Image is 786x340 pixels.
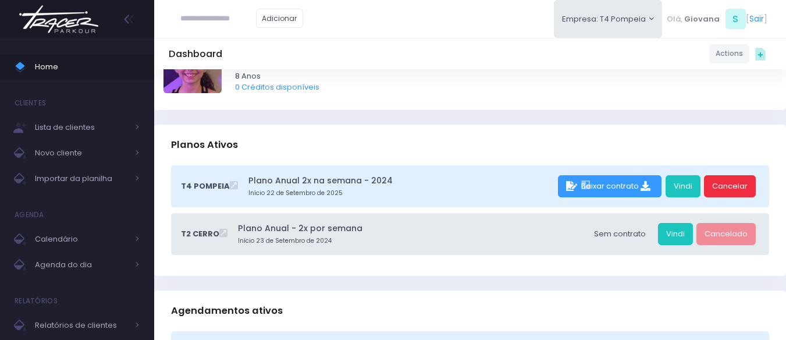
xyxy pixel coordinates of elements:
[684,13,720,25] span: Giovana
[667,13,682,25] span: Olá,
[558,175,661,197] div: Baixar contrato
[256,9,304,28] a: Adicionar
[35,171,128,186] span: Importar da planilha
[709,44,749,63] a: Actions
[235,70,762,82] span: 8 Anos
[169,48,222,60] h5: Dashboard
[35,318,128,333] span: Relatórios de clientes
[238,236,582,246] small: Início 23 de Setembro de 2024
[15,203,44,226] h4: Agenda
[238,222,582,235] a: Plano Anual - 2x por semana
[725,9,746,29] span: S
[181,228,219,240] span: T2 Cerro
[181,180,230,192] span: T4 Pompeia
[248,189,554,198] small: Início 22 de Setembro de 2025
[35,146,128,161] span: Novo cliente
[171,294,283,327] h3: Agendamentos ativos
[35,257,128,272] span: Agenda do dia
[35,59,140,75] span: Home
[171,128,238,161] h3: Planos Ativos
[749,13,764,25] a: Sair
[35,120,128,135] span: Lista de clientes
[35,232,128,247] span: Calendário
[248,175,554,187] a: Plano Anual 2x na semana - 2024
[666,175,700,197] a: Vindi
[662,6,771,32] div: [ ]
[15,289,58,313] h4: Relatórios
[235,82,319,93] a: 0 Créditos disponíveis
[586,223,654,245] div: Sem contrato
[704,175,756,197] a: Cancelar
[658,223,693,245] a: Vindi
[15,91,46,115] h4: Clientes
